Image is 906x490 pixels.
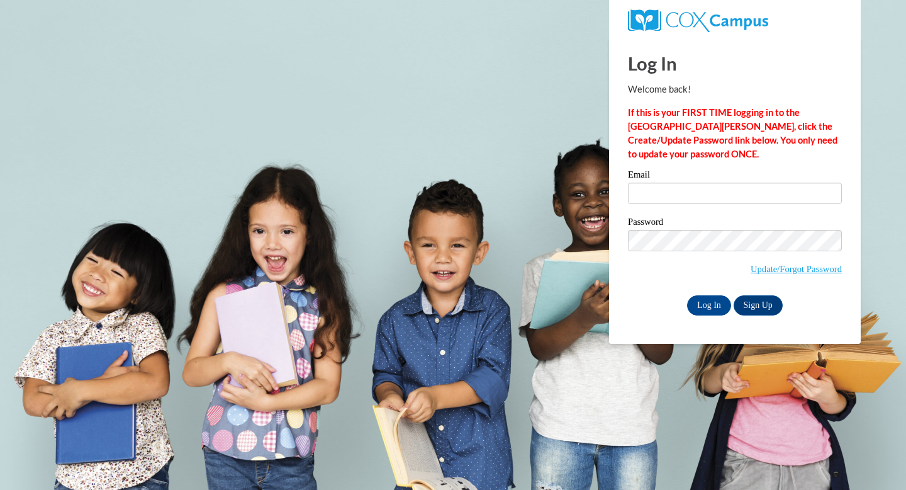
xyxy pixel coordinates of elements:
[628,107,837,159] strong: If this is your FIRST TIME logging in to the [GEOGRAPHIC_DATA][PERSON_NAME], click the Create/Upd...
[687,295,731,316] input: Log In
[628,9,768,32] img: COX Campus
[628,14,768,25] a: COX Campus
[628,170,842,183] label: Email
[628,83,842,96] p: Welcome back!
[628,50,842,76] h1: Log In
[628,217,842,230] label: Password
[734,295,783,316] a: Sign Up
[751,264,842,274] a: Update/Forgot Password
